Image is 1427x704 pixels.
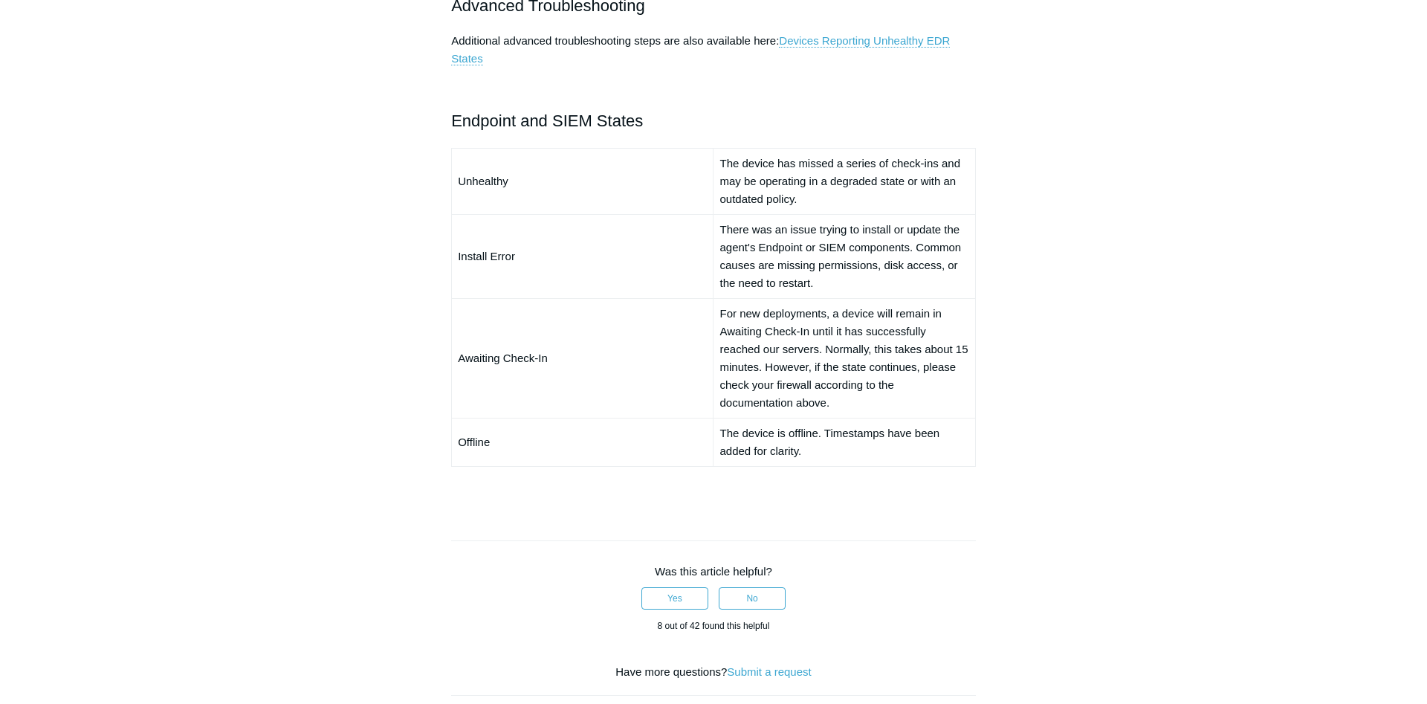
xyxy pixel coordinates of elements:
td: Offline [452,418,713,466]
button: This article was not helpful [719,587,786,610]
td: Install Error [452,214,713,298]
p: Additional advanced troubleshooting steps are also available here: [451,32,976,68]
div: Have more questions? [451,664,976,681]
td: There was an issue trying to install or update the agent's Endpoint or SIEM components. Common ca... [713,214,975,298]
h2: Endpoint and SIEM States [451,108,976,134]
td: Awaiting Check-In [452,298,713,418]
td: The device is offline. Timestamps have been added for clarity. [713,418,975,466]
td: The device has missed a series of check-ins and may be operating in a degraded state or with an o... [713,148,975,214]
td: Unhealthy [452,148,713,214]
a: Submit a request [727,665,811,678]
span: Was this article helpful? [655,565,772,578]
span: 8 out of 42 found this helpful [658,621,770,631]
button: This article was helpful [641,587,708,610]
td: For new deployments, a device will remain in Awaiting Check-In until it has successfully reached ... [713,298,975,418]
